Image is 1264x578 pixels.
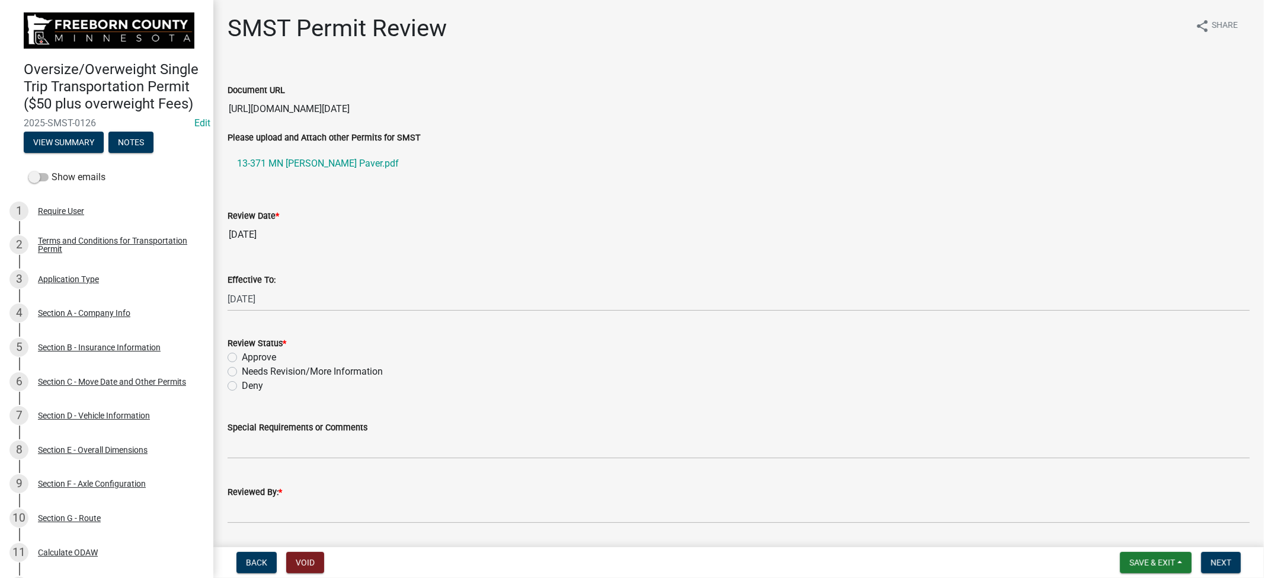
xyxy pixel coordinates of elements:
[228,149,1250,178] a: 13-371 MN [PERSON_NAME] Paver.pdf
[38,275,99,283] div: Application Type
[24,12,194,49] img: Freeborn County, Minnesota
[9,270,28,289] div: 3
[194,117,210,129] a: Edit
[242,379,263,393] label: Deny
[38,480,146,488] div: Section F - Axle Configuration
[246,558,267,567] span: Back
[38,514,101,522] div: Section G - Route
[108,138,153,148] wm-modal-confirm: Notes
[1129,558,1175,567] span: Save & Exit
[38,207,84,215] div: Require User
[236,552,277,573] button: Back
[9,474,28,493] div: 9
[9,543,28,562] div: 11
[1201,552,1241,573] button: Next
[38,548,98,557] div: Calculate ODAW
[1212,19,1238,33] span: Share
[38,237,194,253] div: Terms and Conditions for Transportation Permit
[228,340,286,348] label: Review Status
[24,117,190,129] span: 2025-SMST-0126
[38,343,161,352] div: Section B - Insurance Information
[194,117,210,129] wm-modal-confirm: Edit Application Number
[108,132,153,153] button: Notes
[9,509,28,528] div: 10
[38,378,186,386] div: Section C - Move Date and Other Permits
[286,552,324,573] button: Void
[228,212,279,221] label: Review Date
[9,440,28,459] div: 8
[38,309,130,317] div: Section A - Company Info
[242,365,383,379] label: Needs Revision/More Information
[9,304,28,322] div: 4
[9,406,28,425] div: 7
[9,202,28,221] div: 1
[9,235,28,254] div: 2
[228,276,276,285] label: Effective To:
[1186,14,1247,37] button: shareShare
[9,338,28,357] div: 5
[228,424,367,432] label: Special Requirements or Comments
[1195,19,1209,33] i: share
[228,14,447,43] h1: SMST Permit Review
[24,138,104,148] wm-modal-confirm: Summary
[228,134,421,142] label: Please upload and Attach other Permits for SMST
[24,132,104,153] button: View Summary
[28,170,105,184] label: Show emails
[228,488,282,497] label: Reviewed By:
[38,446,148,454] div: Section E - Overall Dimensions
[228,87,285,95] label: Document URL
[242,350,276,365] label: Approve
[38,411,150,420] div: Section D - Vehicle Information
[1120,552,1192,573] button: Save & Exit
[9,372,28,391] div: 6
[1211,558,1231,567] span: Next
[24,61,204,112] h4: Oversize/Overweight Single Trip Transportation Permit ($50 plus overweight Fees)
